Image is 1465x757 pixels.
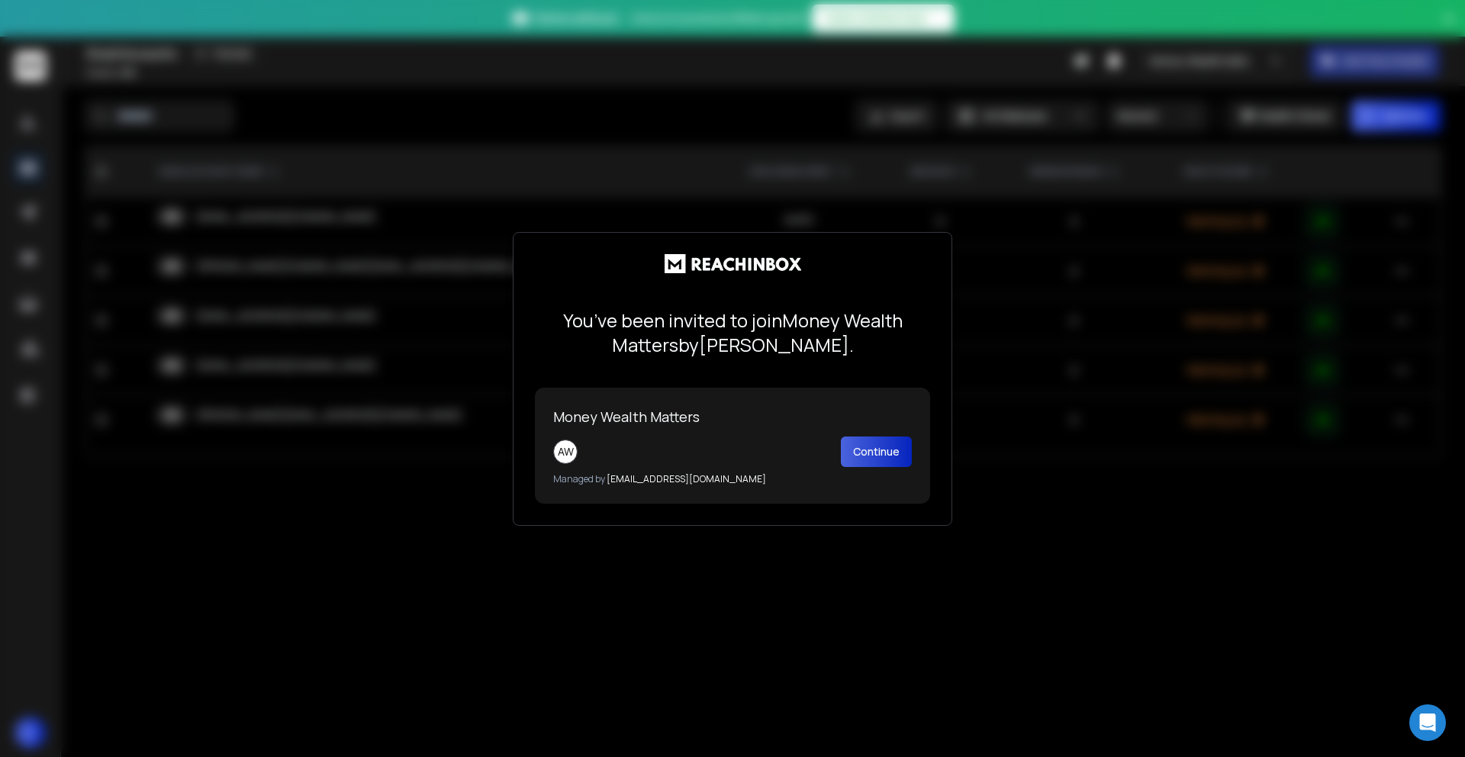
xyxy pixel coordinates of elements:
[553,472,605,485] span: Managed by
[1409,704,1446,741] div: Open Intercom Messenger
[841,436,912,467] button: Continue
[553,406,912,427] p: Money Wealth Matters
[553,440,578,464] div: AW
[535,308,930,357] p: You’ve been invited to join Money Wealth Matters by [PERSON_NAME] .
